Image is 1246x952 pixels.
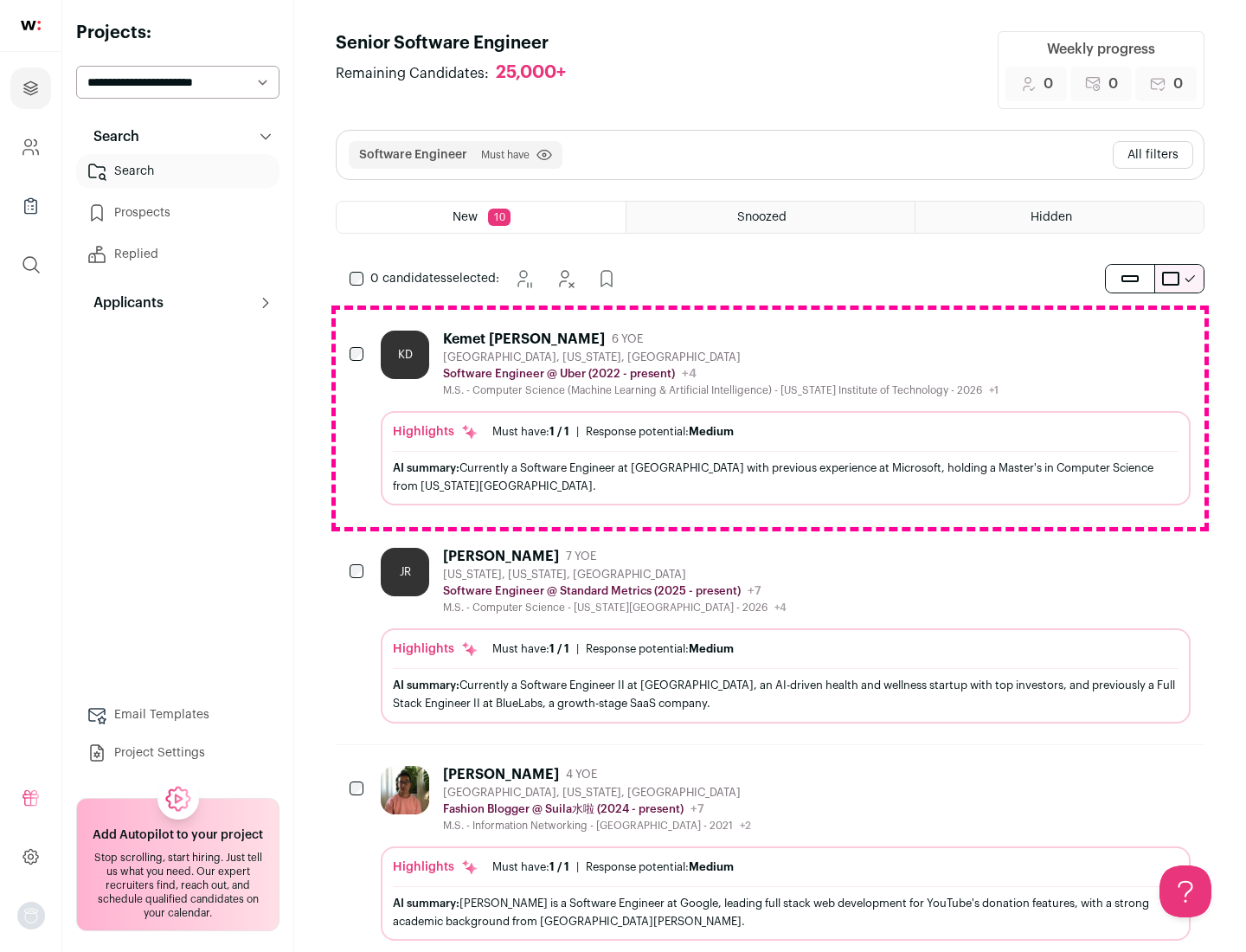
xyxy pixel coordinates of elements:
[443,584,741,598] p: Software Engineer @ Standard Metrics (2025 - present)
[393,676,1179,712] div: Currently a Software Engineer II at [GEOGRAPHIC_DATA], an AI-driven health and wellness startup w...
[443,383,999,397] div: M.S. - Computer Science (Machine Learning & Artificial Intelligence) - [US_STATE] Institute of Te...
[549,643,569,654] span: 1 / 1
[393,679,459,691] span: AI summary:
[21,21,41,30] img: wellfound-shorthand-0d5821cbd27db2630d0214b213865d53afaa358527fdda9d0ea32b1df1b89c2c.svg
[443,819,751,833] div: M.S. - Information Networking - [GEOGRAPHIC_DATA] - 2021
[774,602,787,613] span: +4
[989,385,999,396] span: +1
[690,803,704,815] span: +7
[393,894,1179,930] div: [PERSON_NAME] is a Software Engineer at Google, leading full stack web development for YouTube's ...
[76,21,279,45] h2: Projects:
[626,202,915,233] a: Snoozed
[381,766,429,814] img: ebffc8b94a612106133ad1a79c5dcc917f1f343d62299c503ebb759c428adb03.jpg
[492,642,569,656] div: Must have:
[492,860,569,874] div: Must have:
[443,786,751,800] div: [GEOGRAPHIC_DATA], [US_STATE], [GEOGRAPHIC_DATA]
[586,642,734,656] div: Response potential:
[443,802,684,816] p: Fashion Blogger @ Suila水啦 (2024 - present)
[393,462,459,473] span: AI summary:
[915,202,1204,233] a: Hidden
[1044,74,1053,94] span: 0
[359,146,467,164] button: Software Engineer
[76,698,279,732] a: Email Templates
[492,860,734,874] ul: |
[393,459,1179,495] div: Currently a Software Engineer at [GEOGRAPHIC_DATA] with previous experience at Microsoft, holding...
[549,426,569,437] span: 1 / 1
[370,273,446,285] span: 0 candidates
[586,425,734,439] div: Response potential:
[443,601,787,614] div: M.S. - Computer Science - [US_STATE][GEOGRAPHIC_DATA] - 2026
[492,425,734,439] ul: |
[393,859,478,876] div: Highlights
[76,286,279,320] button: Applicants
[566,768,597,782] span: 4 YOE
[689,426,734,437] span: Medium
[453,211,478,223] span: New
[381,331,429,379] div: KD
[443,568,787,582] div: [US_STATE], [US_STATE], [GEOGRAPHIC_DATA]
[76,237,279,272] a: Replied
[689,643,734,654] span: Medium
[381,766,1191,941] a: [PERSON_NAME] 4 YOE [GEOGRAPHIC_DATA], [US_STATE], [GEOGRAPHIC_DATA] Fashion Blogger @ Suila水啦 (2...
[393,640,478,658] div: Highlights
[93,827,263,844] h2: Add Autopilot to your project
[488,209,511,226] span: 10
[393,897,459,909] span: AI summary:
[83,126,139,147] p: Search
[612,332,643,346] span: 6 YOE
[549,861,569,872] span: 1 / 1
[506,261,541,296] button: Snooze
[1113,141,1193,169] button: All filters
[381,548,429,596] div: JR
[76,736,279,770] a: Project Settings
[17,902,45,929] button: Open dropdown
[566,550,596,563] span: 7 YOE
[682,368,697,380] span: +4
[1047,39,1155,60] div: Weekly progress
[83,293,164,313] p: Applicants
[76,154,279,189] a: Search
[443,331,605,348] div: Kemet [PERSON_NAME]
[393,423,478,441] div: Highlights
[589,261,624,296] button: Add to Prospects
[548,261,582,296] button: Hide
[17,902,45,929] img: nopic.png
[1159,865,1211,917] iframe: Help Scout Beacon - Open
[10,126,51,168] a: Company and ATS Settings
[76,798,279,931] a: Add Autopilot to your project Stop scrolling, start hiring. Just tell us what you need. Our exper...
[586,860,734,874] div: Response potential:
[748,585,761,597] span: +7
[336,63,489,84] span: Remaining Candidates:
[443,548,559,565] div: [PERSON_NAME]
[481,148,530,162] span: Must have
[87,851,268,920] div: Stop scrolling, start hiring. Just tell us what you need. Our expert recruiters find, reach out, ...
[381,548,1191,723] a: JR [PERSON_NAME] 7 YOE [US_STATE], [US_STATE], [GEOGRAPHIC_DATA] Software Engineer @ Standard Met...
[443,367,675,381] p: Software Engineer @ Uber (2022 - present)
[10,185,51,227] a: Company Lists
[370,270,499,287] span: selected:
[1173,74,1183,94] span: 0
[1031,211,1072,223] span: Hidden
[1108,74,1118,94] span: 0
[76,196,279,230] a: Prospects
[740,820,751,831] span: +2
[492,642,734,656] ul: |
[381,331,1191,505] a: KD Kemet [PERSON_NAME] 6 YOE [GEOGRAPHIC_DATA], [US_STATE], [GEOGRAPHIC_DATA] Software Engineer @...
[336,31,583,55] h1: Senior Software Engineer
[492,425,569,439] div: Must have:
[76,119,279,154] button: Search
[496,62,566,84] div: 25,000+
[689,861,734,872] span: Medium
[443,351,999,364] div: [GEOGRAPHIC_DATA], [US_STATE], [GEOGRAPHIC_DATA]
[737,211,787,223] span: Snoozed
[10,68,51,109] a: Projects
[443,766,559,783] div: [PERSON_NAME]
